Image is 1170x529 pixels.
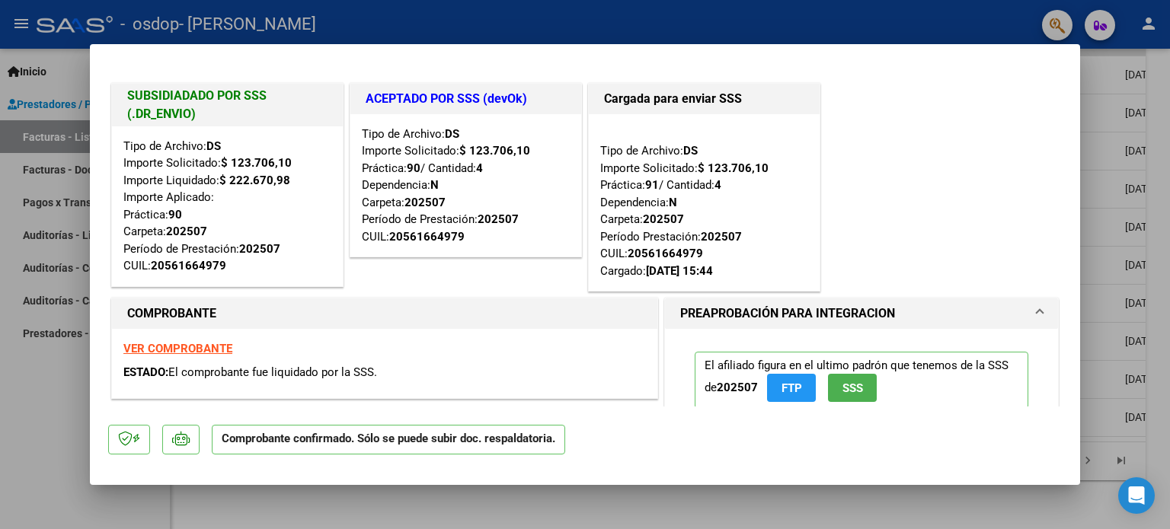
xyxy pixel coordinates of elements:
[842,381,863,395] span: SSS
[212,425,565,454] p: Comprobante confirmado. Sólo se puede subir doc. respaldatoria.
[239,242,280,256] strong: 202507
[645,178,659,192] strong: 91
[600,126,808,280] div: Tipo de Archivo: Importe Solicitado: Práctica: / Cantidad: Dependencia: Carpeta: Período Prestaci...
[127,306,216,320] strong: COMPROBANTE
[478,212,519,226] strong: 202507
[123,342,232,355] a: VER COMPROBANTE
[767,374,816,402] button: FTP
[695,352,1028,409] p: El afiliado figura en el ultimo padrón que tenemos de la SSS de
[714,178,721,192] strong: 4
[643,212,684,226] strong: 202507
[389,228,465,246] div: 20561664979
[168,208,182,221] strong: 90
[166,225,207,238] strong: 202507
[646,264,713,278] strong: [DATE] 15:44
[168,365,377,379] span: El comprobante fue liquidado por la SSS.
[669,196,677,209] strong: N
[665,298,1058,329] mat-expansion-panel-header: PREAPROBACIÓN PARA INTEGRACION
[430,178,439,192] strong: N
[366,90,566,108] h1: ACEPTADO POR SSS (devOk)
[127,87,328,123] h1: SUBSIDIADADO POR SSS (.DR_ENVIO)
[782,381,802,395] span: FTP
[701,230,742,244] strong: 202507
[123,138,331,275] div: Tipo de Archivo: Importe Solicitado: Importe Liquidado: Importe Aplicado: Práctica: Carpeta: Perí...
[404,196,446,209] strong: 202507
[680,304,895,323] h1: PREAPROBACIÓN PARA INTEGRACION
[683,144,698,158] strong: DS
[717,381,758,394] strong: 202507
[362,126,570,246] div: Tipo de Archivo: Importe Solicitado: Práctica: / Cantidad: Dependencia: Carpeta: Período de Prest...
[459,144,530,158] strong: $ 123.706,10
[604,90,804,108] h1: Cargada para enviar SSS
[476,161,483,175] strong: 4
[445,127,459,141] strong: DS
[206,139,221,153] strong: DS
[698,161,769,175] strong: $ 123.706,10
[407,161,420,175] strong: 90
[1118,477,1155,514] div: Open Intercom Messenger
[628,245,703,263] div: 20561664979
[123,365,168,379] span: ESTADO:
[151,257,226,275] div: 20561664979
[828,374,877,402] button: SSS
[219,174,290,187] strong: $ 222.670,98
[221,156,292,170] strong: $ 123.706,10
